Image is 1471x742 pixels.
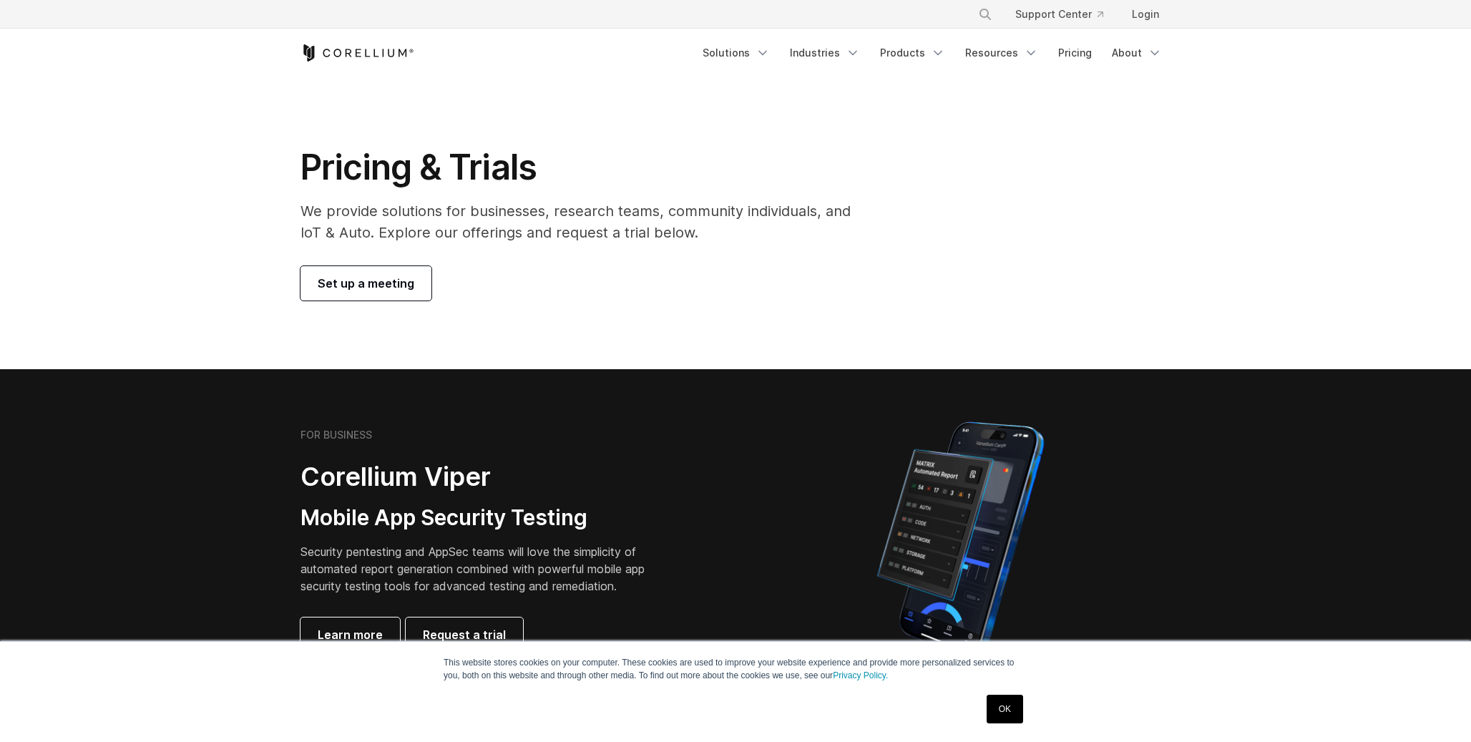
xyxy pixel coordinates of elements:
[300,44,414,62] a: Corellium Home
[781,40,869,66] a: Industries
[444,656,1027,682] p: This website stores cookies on your computer. These cookies are used to improve your website expe...
[406,617,523,652] a: Request a trial
[957,40,1047,66] a: Resources
[300,200,871,243] p: We provide solutions for businesses, research teams, community individuals, and IoT & Auto. Explo...
[300,429,372,441] h6: FOR BUSINESS
[972,1,998,27] button: Search
[694,40,778,66] a: Solutions
[1004,1,1115,27] a: Support Center
[300,504,667,532] h3: Mobile App Security Testing
[300,617,400,652] a: Learn more
[1050,40,1100,66] a: Pricing
[961,1,1171,27] div: Navigation Menu
[871,40,954,66] a: Products
[318,275,414,292] span: Set up a meeting
[300,146,871,189] h1: Pricing & Trials
[1103,40,1171,66] a: About
[853,415,1068,665] img: Corellium MATRIX automated report on iPhone showing app vulnerability test results across securit...
[423,626,506,643] span: Request a trial
[1120,1,1171,27] a: Login
[318,626,383,643] span: Learn more
[300,461,667,493] h2: Corellium Viper
[833,670,888,680] a: Privacy Policy.
[300,543,667,595] p: Security pentesting and AppSec teams will love the simplicity of automated report generation comb...
[987,695,1023,723] a: OK
[300,266,431,301] a: Set up a meeting
[694,40,1171,66] div: Navigation Menu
